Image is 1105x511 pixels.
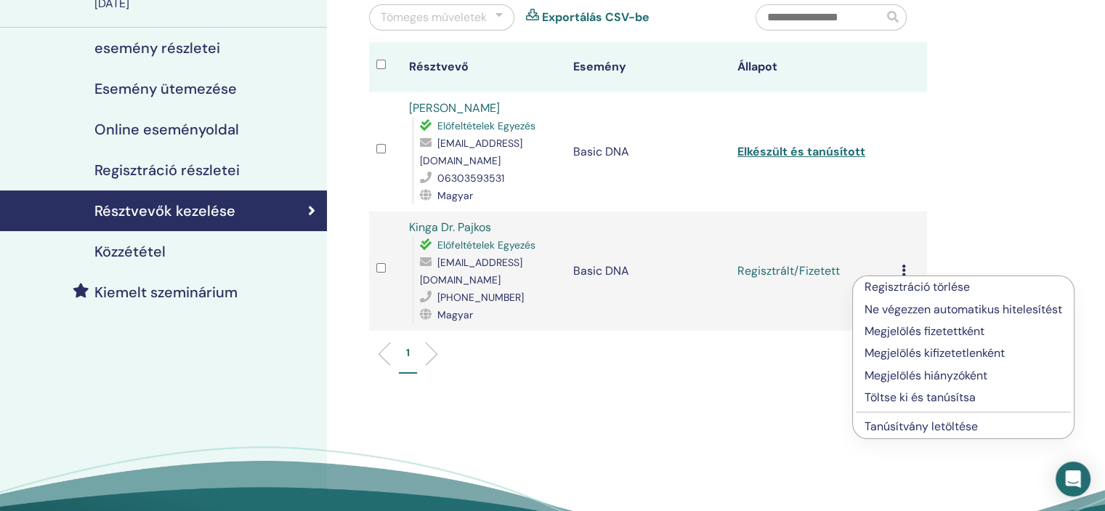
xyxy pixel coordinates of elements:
a: Tanúsítvány letöltése [865,419,978,434]
span: [PHONE_NUMBER] [437,291,524,304]
a: Elkészült és tanúsított [737,144,865,159]
p: Töltse ki és tanúsítsa [865,389,1062,406]
div: Tömeges műveletek [381,9,487,26]
span: [EMAIL_ADDRESS][DOMAIN_NAME] [420,137,522,167]
span: Előfeltételek Egyezés [437,238,535,252]
p: Regisztráció törlése [865,278,1062,296]
h4: Résztvevők kezelése [94,202,235,220]
span: 06303593531 [437,172,504,185]
th: Esemény [566,42,730,92]
h4: Online eseményoldal [94,121,239,138]
h4: Regisztráció részletei [94,161,240,179]
th: Résztvevő [402,42,566,92]
span: Előfeltételek Egyezés [437,119,535,132]
span: [EMAIL_ADDRESS][DOMAIN_NAME] [420,256,522,286]
div: Open Intercom Messenger [1056,462,1090,496]
h4: Esemény ütemezése [94,80,237,97]
a: Kinga Dr. Pajkos [409,220,491,235]
th: Állapot [730,42,894,92]
span: Magyar [437,189,473,202]
p: 1 [406,345,410,361]
p: Megjelölés kifizetetlenként [865,345,1062,362]
h4: Közzététel [94,243,166,260]
p: Megjelölés hiányzóként [865,367,1062,385]
h4: esemény részletei [94,39,220,57]
td: Basic DNA [566,212,730,331]
a: [PERSON_NAME] [409,100,500,116]
td: Basic DNA [566,92,730,212]
h4: Kiemelt szeminárium [94,283,238,301]
p: Ne végezzen automatikus hitelesítést [865,301,1062,318]
p: Megjelölés fizetettként [865,323,1062,340]
span: Magyar [437,308,473,321]
a: Exportálás CSV-be [542,9,649,26]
